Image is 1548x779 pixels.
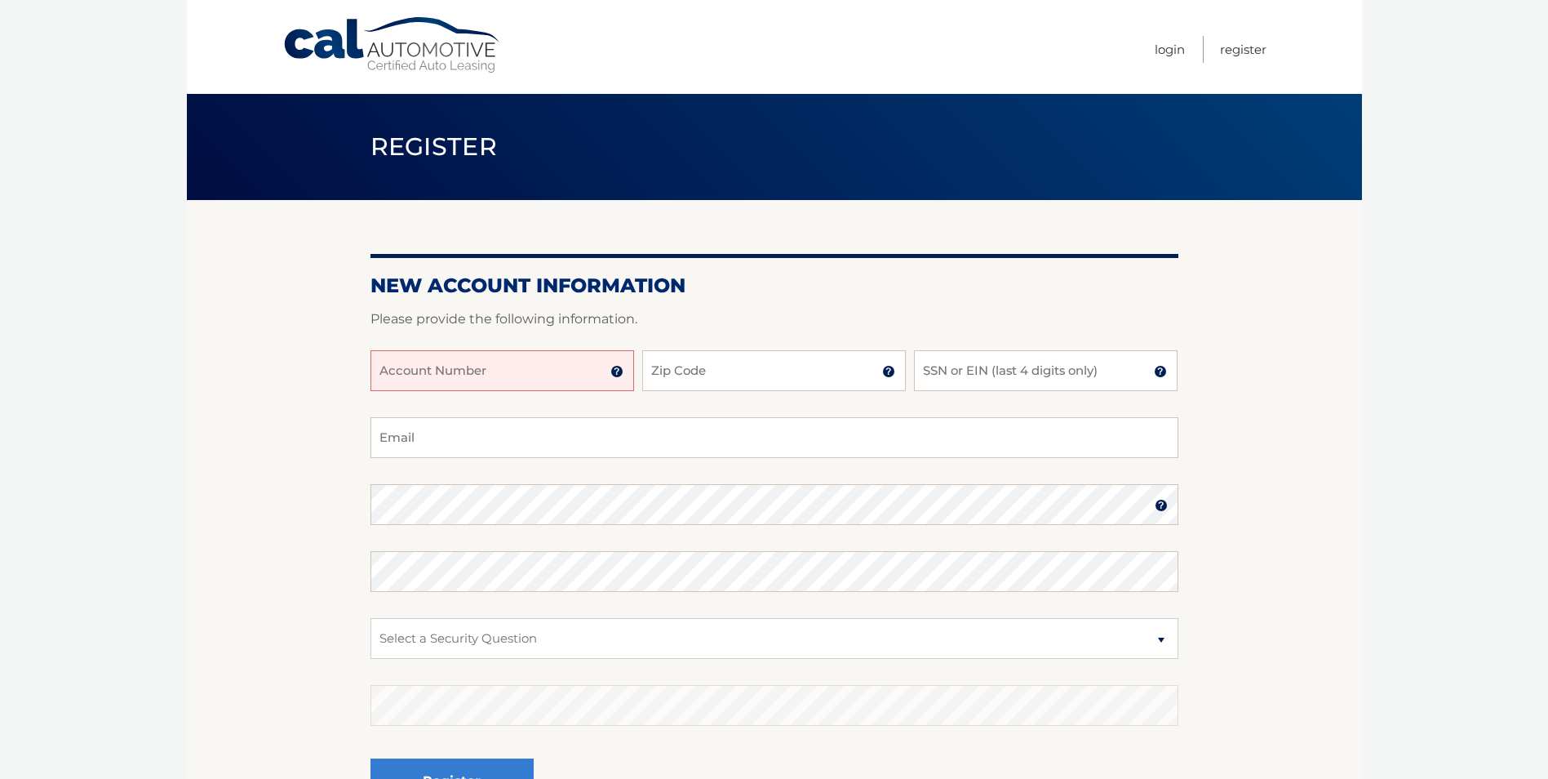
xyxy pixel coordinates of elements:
[370,417,1178,458] input: Email
[370,131,498,162] span: Register
[642,350,906,391] input: Zip Code
[1155,499,1168,512] img: tooltip.svg
[1155,36,1185,63] a: Login
[610,365,623,378] img: tooltip.svg
[1154,365,1167,378] img: tooltip.svg
[914,350,1178,391] input: SSN or EIN (last 4 digits only)
[370,350,634,391] input: Account Number
[370,308,1178,331] p: Please provide the following information.
[882,365,895,378] img: tooltip.svg
[282,16,503,74] a: Cal Automotive
[1220,36,1266,63] a: Register
[370,274,1178,298] h2: New Account Information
